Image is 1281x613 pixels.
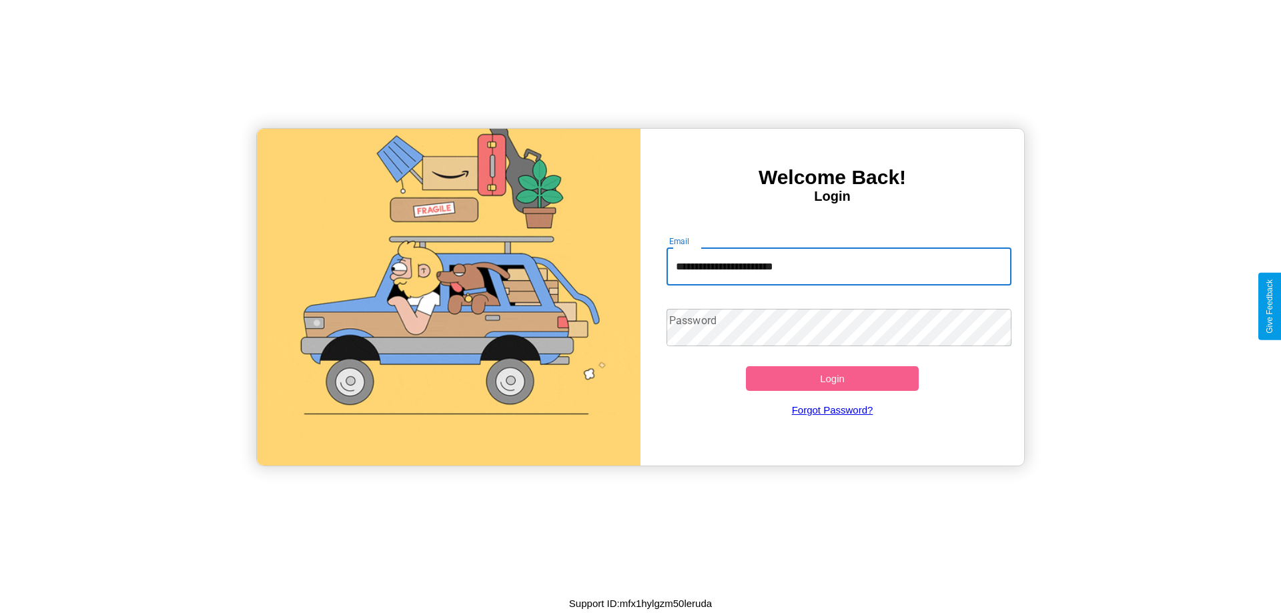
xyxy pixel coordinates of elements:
[746,366,919,391] button: Login
[660,391,1005,429] a: Forgot Password?
[640,166,1024,189] h3: Welcome Back!
[669,235,690,247] label: Email
[1265,279,1274,334] div: Give Feedback
[640,189,1024,204] h4: Login
[257,129,640,466] img: gif
[569,594,712,612] p: Support ID: mfx1hylgzm50leruda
